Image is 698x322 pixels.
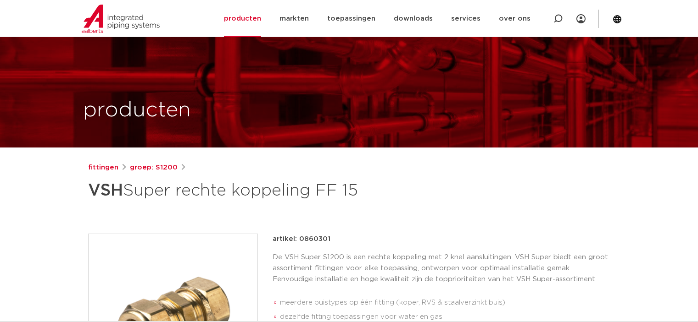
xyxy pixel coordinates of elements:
[130,162,178,173] a: groep: S1200
[273,252,610,285] p: De VSH Super S1200 is een rechte koppeling met 2 knel aansluitingen. VSH Super biedt een groot as...
[88,182,123,199] strong: VSH
[280,295,610,310] li: meerdere buistypes op één fitting (koper, RVS & staalverzinkt buis)
[88,177,433,204] h1: Super rechte koppeling FF 15
[83,96,191,125] h1: producten
[273,234,330,245] p: artikel: 0860301
[88,162,118,173] a: fittingen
